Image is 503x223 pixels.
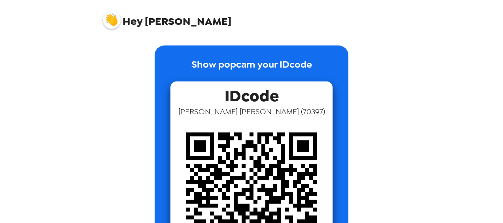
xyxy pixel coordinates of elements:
[103,7,231,27] span: [PERSON_NAME]
[103,11,121,29] img: profile pic
[225,81,279,106] span: IDcode
[178,106,325,117] span: [PERSON_NAME] [PERSON_NAME] ( 70397 )
[123,14,142,28] span: Hey
[191,57,312,81] p: Show popcam your IDcode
